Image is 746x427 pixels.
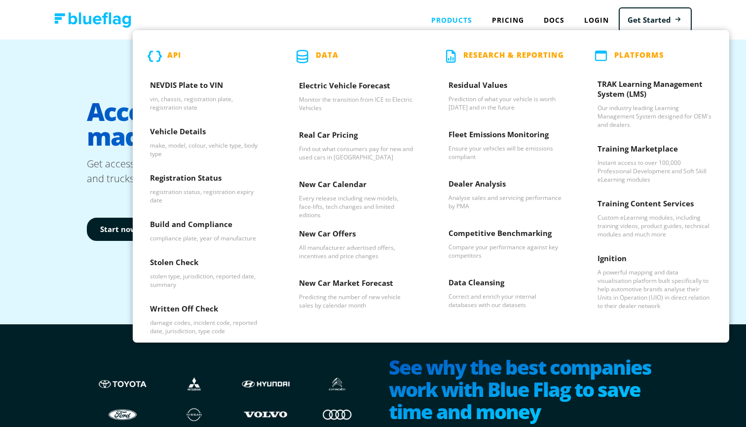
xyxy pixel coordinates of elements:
p: Our industry leading Learning Management System designed for OEM's and dealers [597,104,712,129]
div: Products [421,10,482,30]
img: Nissan logo [168,405,220,424]
p: stolen type, jurisdiction, reported date, summary [150,272,264,289]
img: Mistubishi logo [168,375,220,393]
a: Registration Status - registration status, registration expiry date [133,165,282,212]
h3: Competitive Benchmarking [448,228,563,243]
p: A powerful mapping and data visualisation platform built specifically to help automotive brands a... [597,268,712,310]
a: Fleet Emissions Monitoring - Ensure your vehicles will be emissions compliant [431,122,580,171]
img: Volvo logo [240,405,292,424]
h3: Residual Values [448,80,563,95]
img: Audi logo [311,405,363,424]
a: Docs [534,10,574,30]
img: Ford logo [97,405,149,424]
p: vin, chassis, registration plate, registration state [150,95,264,112]
a: Written Off Check - damage codes, incident code, reported date, jurisdiction, type code [133,296,282,343]
h3: Training Content Services [597,198,712,213]
img: Blue Flag logo [54,12,131,28]
h1: Access to vehicle data, made simple [87,91,373,156]
p: Ensure your vehicles will be emissions compliant [448,144,563,161]
h3: Vehicle Details [150,126,264,141]
p: API [167,50,181,63]
p: damage codes, incident code, reported date, jurisdiction, type code [150,318,264,335]
h2: See why the best companies work with Blue Flag to save time and money [389,356,659,425]
a: TRAK Learning Management System (LMS) - Our industry leading Learning Management System designed ... [580,72,729,136]
p: Monitor the transition from ICE to Electric Vehicles [299,95,413,112]
img: Toyota logo [97,375,149,393]
a: Competitive Benchmarking - Compare your performance against key competitors [431,221,580,270]
h3: Dealer Analysis [448,179,563,194]
img: Hyundai logo [240,375,292,393]
p: Correct and enrich your internal databases with our datasets [448,292,563,309]
a: New Car Market Forecast - Predicting the number of new vehicle sales by calendar month [282,271,431,320]
p: PLATFORMS [614,50,664,62]
p: Every release including new models, face-lifts, tech changes and limited editions [299,194,413,219]
a: Residual Values - Prediction of what your vehicle is worth today and in the future [431,73,580,122]
p: Data [316,50,338,63]
h3: Fleet Emissions Monitoring [448,129,563,144]
p: registration status, registration expiry date [150,188,264,204]
p: Get access to data for millions of Australian cars, motorbikes and trucks. Start building with Bl... [87,156,373,186]
a: Electric Vehicle Forecast - Monitor the transition from ICE to Electric Vehicles [282,73,431,122]
h3: Real Car Pricing [299,130,413,145]
p: make, model, colour, vehicle type, body type [150,141,264,158]
a: Real Car Pricing - Find out what consumers pay for new and used cars in Australia [282,122,431,172]
a: New Car Offers - All manufacturer advertised offers, incentives and price changes [282,221,431,271]
h3: Written Off Check [150,304,264,318]
a: Training Content Services - Custom eLearning modules, including training videos, product guides, ... [580,191,729,246]
p: Research & Reporting [463,50,564,63]
p: compliance plate, year of manufacture [150,234,264,242]
img: Citroen logo [311,375,363,393]
h3: Ignition [597,253,712,268]
a: Get Started [619,7,692,33]
h3: New Car Offers [299,229,413,243]
h3: Registration Status [150,173,264,188]
p: All manufacturer advertised offers, incentives and price changes [299,243,413,260]
a: Login to Blue Flag application [574,10,619,30]
p: Prediction of what your vehicle is worth [DATE] and in the future [448,95,563,112]
a: Build and Compliance - compliance plate, year of manufacture [133,212,282,250]
a: Training Marketplace - Instant access to over 100,000 Professional Development and Soft Skill eLe... [580,136,729,191]
p: Compare your performance against key competitors [448,243,563,260]
p: Analyse sales and servicing performance by PMA [448,194,563,210]
a: Dealer Analysis - Analyse sales and servicing performance by PMA [431,171,580,221]
h3: Stolen Check [150,257,264,272]
a: Vehicle Details - make, model, colour, vehicle type, body type [133,119,282,165]
h3: TRAK Learning Management System (LMS) [597,79,712,104]
h3: Build and Compliance [150,219,264,234]
h3: Electric Vehicle Forecast [299,80,413,95]
a: New Car Calendar - Every release including new models, face-lifts, tech changes and limited editions [282,172,431,221]
h3: New Car Market Forecast [299,278,413,293]
p: Custom eLearning modules, including training videos, product guides, technical modules and much more [597,213,712,238]
h3: Data Cleansing [448,277,563,292]
p: Instant access to over 100,000 Professional Development and Soft Skill eLearning modules [597,158,712,184]
a: NEVDIS Plate to VIN - vin, chassis, registration plate, registration state [133,73,282,119]
a: Data Cleansing - Correct and enrich your internal databases with our datasets [431,270,580,319]
a: Pricing [482,10,534,30]
h3: NEVDIS Plate to VIN [150,80,264,95]
h3: Training Marketplace [597,144,712,158]
a: Ignition - A powerful mapping and data visualisation platform built specifically to help automoti... [580,246,729,317]
p: Find out what consumers pay for new and used cars in [GEOGRAPHIC_DATA] [299,145,413,161]
p: Predicting the number of new vehicle sales by calendar month [299,293,413,310]
a: Stolen Check - stolen type, jurisdiction, reported date, summary [133,250,282,296]
h3: New Car Calendar [299,179,413,194]
a: Start now [87,218,150,241]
